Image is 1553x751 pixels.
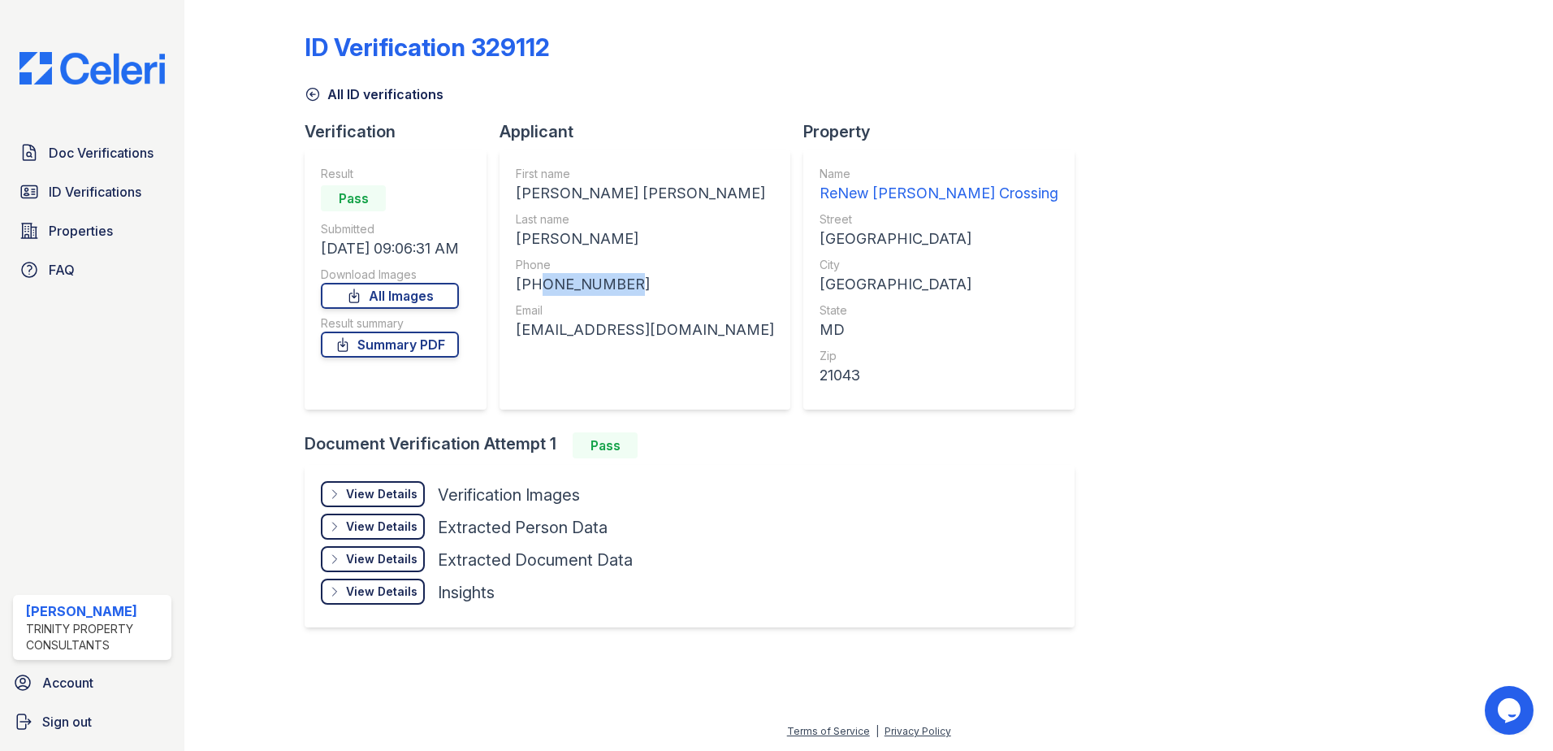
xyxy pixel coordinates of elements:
[438,549,633,571] div: Extracted Document Data
[13,176,171,208] a: ID Verifications
[885,725,951,737] a: Privacy Policy
[573,432,638,458] div: Pass
[820,273,1058,296] div: [GEOGRAPHIC_DATA]
[820,348,1058,364] div: Zip
[820,302,1058,319] div: State
[820,364,1058,387] div: 21043
[820,228,1058,250] div: [GEOGRAPHIC_DATA]
[516,166,774,182] div: First name
[820,211,1058,228] div: Street
[321,185,386,211] div: Pass
[438,516,608,539] div: Extracted Person Data
[321,221,459,237] div: Submitted
[820,319,1058,341] div: MD
[305,33,550,62] div: ID Verification 329112
[321,237,459,260] div: [DATE] 09:06:31 AM
[42,673,93,692] span: Account
[1485,686,1537,735] iframe: chat widget
[49,260,75,280] span: FAQ
[803,120,1088,143] div: Property
[516,319,774,341] div: [EMAIL_ADDRESS][DOMAIN_NAME]
[820,182,1058,205] div: ReNew [PERSON_NAME] Crossing
[346,551,417,567] div: View Details
[321,166,459,182] div: Result
[49,143,154,163] span: Doc Verifications
[13,254,171,286] a: FAQ
[820,257,1058,273] div: City
[346,486,417,502] div: View Details
[42,712,92,731] span: Sign out
[305,85,443,104] a: All ID verifications
[516,211,774,228] div: Last name
[13,137,171,169] a: Doc Verifications
[49,221,113,241] span: Properties
[346,519,417,535] div: View Details
[305,120,500,143] div: Verification
[516,257,774,273] div: Phone
[438,581,495,604] div: Insights
[500,120,803,143] div: Applicant
[321,267,459,283] div: Download Images
[6,52,178,85] img: CE_Logo_Blue-a8612792a0a2168367f1c8372b55b34899dd931a85d93a1a3d3e32e68fde9ad4.png
[49,182,141,202] span: ID Verifications
[321,283,459,309] a: All Images
[26,601,165,621] div: [PERSON_NAME]
[516,302,774,319] div: Email
[516,228,774,250] div: [PERSON_NAME]
[6,705,178,738] a: Sign out
[6,666,178,699] a: Account
[820,166,1058,205] a: Name ReNew [PERSON_NAME] Crossing
[820,166,1058,182] div: Name
[516,182,774,205] div: [PERSON_NAME] [PERSON_NAME]
[26,621,165,653] div: Trinity Property Consultants
[346,584,417,600] div: View Details
[516,273,774,296] div: [PHONE_NUMBER]
[321,332,459,358] a: Summary PDF
[13,215,171,247] a: Properties
[787,725,870,737] a: Terms of Service
[438,484,580,506] div: Verification Images
[321,315,459,332] div: Result summary
[876,725,879,737] div: |
[305,432,1088,458] div: Document Verification Attempt 1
